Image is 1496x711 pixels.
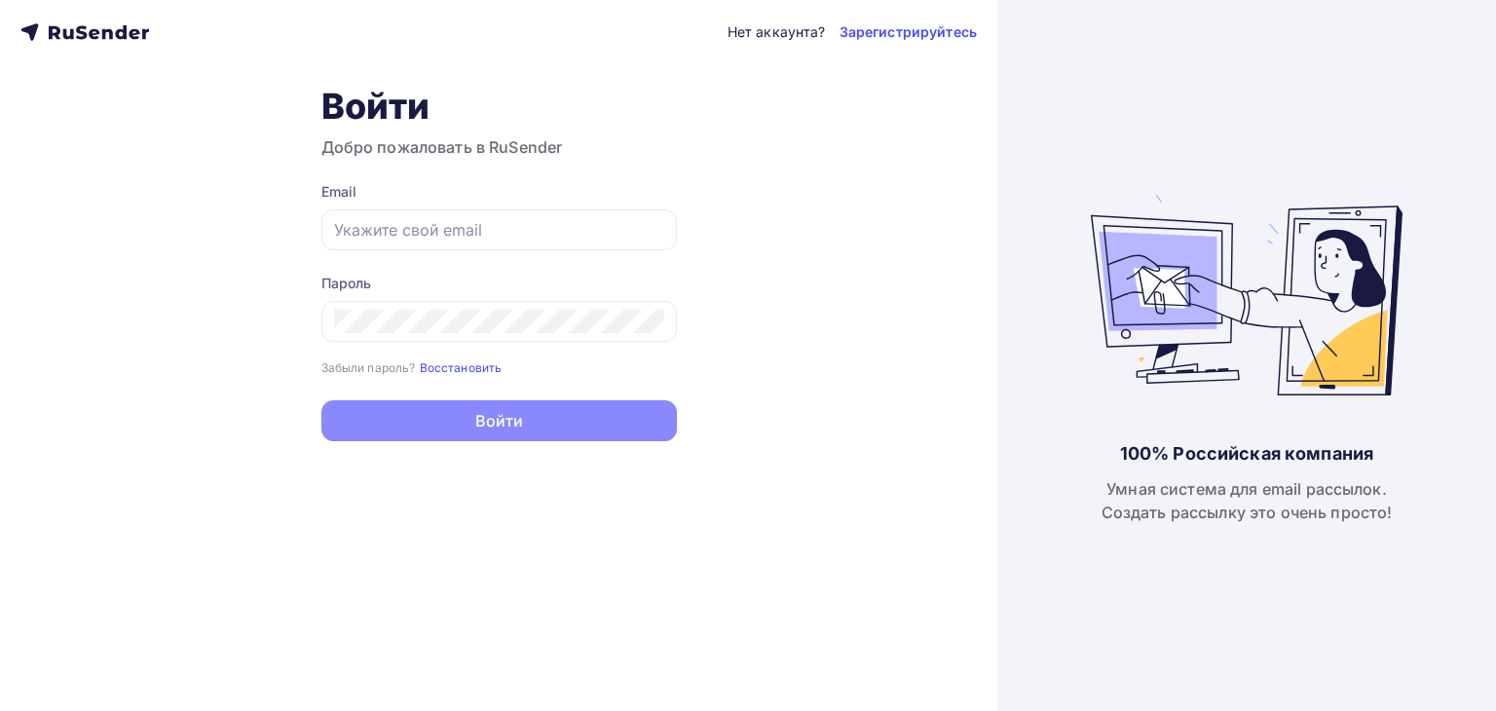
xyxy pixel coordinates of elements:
h1: Войти [321,85,677,128]
div: Пароль [321,274,677,293]
div: Email [321,182,677,202]
a: Зарегистрируйтесь [840,22,977,42]
div: Умная система для email рассылок. Создать рассылку это очень просто! [1102,477,1393,524]
input: Укажите свой email [334,218,664,242]
h3: Добро пожаловать в RuSender [321,135,677,159]
div: Нет аккаунта? [728,22,826,42]
small: Забыли пароль? [321,360,416,375]
button: Войти [321,400,677,441]
small: Восстановить [420,360,503,375]
a: Восстановить [420,358,503,375]
div: 100% Российская компания [1120,442,1373,466]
